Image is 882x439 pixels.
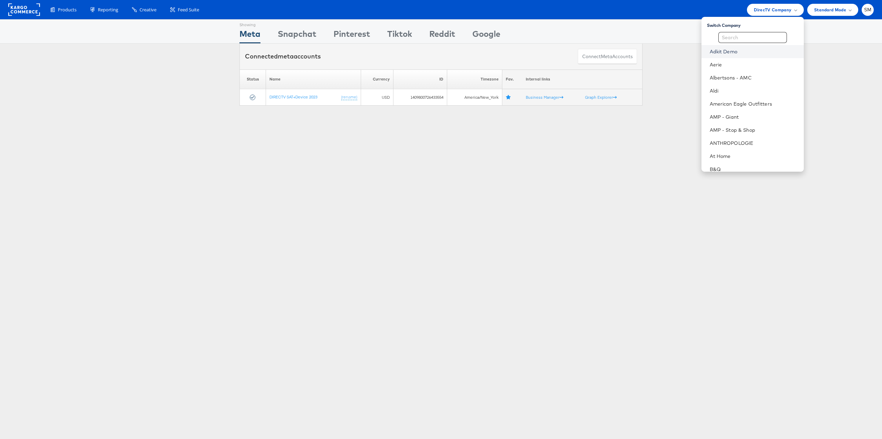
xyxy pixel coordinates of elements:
[239,20,260,28] div: Showing
[341,94,357,100] a: (rename)
[601,53,612,60] span: meta
[710,48,798,55] a: Adkit Demo
[393,89,447,106] td: 1409800726433554
[585,95,617,100] a: Graph Explorer
[361,69,393,89] th: Currency
[447,89,502,106] td: America/New_York
[240,69,266,89] th: Status
[718,32,787,43] input: Search
[245,52,321,61] div: Connected accounts
[239,28,260,43] div: Meta
[393,69,447,89] th: ID
[710,166,798,173] a: B&Q
[58,7,76,13] span: Products
[710,100,798,107] a: American Eagle Outfitters
[269,94,317,99] a: DIRECTV SAT+Device 2023
[864,8,872,12] span: SM
[429,28,455,43] div: Reddit
[710,87,798,94] a: Aldi
[710,153,798,160] a: At Home
[361,89,393,106] td: USD
[447,69,502,89] th: Timezone
[526,95,563,100] a: Business Manager
[278,28,316,43] div: Snapchat
[814,6,846,13] span: Standard Mode
[578,49,637,64] button: ConnectmetaAccounts
[710,74,798,81] a: Albertsons - AMC
[707,20,804,28] div: Switch Company
[278,52,294,60] span: meta
[754,6,791,13] span: DirecTV Company
[334,28,370,43] div: Pinterest
[472,28,500,43] div: Google
[710,127,798,133] a: AMP - Stop & Shop
[98,7,118,13] span: Reporting
[178,7,199,13] span: Feed Suite
[140,7,156,13] span: Creative
[710,114,798,120] a: AMP - Giant
[710,140,798,147] a: ANTHROPOLOGIE
[710,61,798,68] a: Aerie
[266,69,361,89] th: Name
[387,28,412,43] div: Tiktok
